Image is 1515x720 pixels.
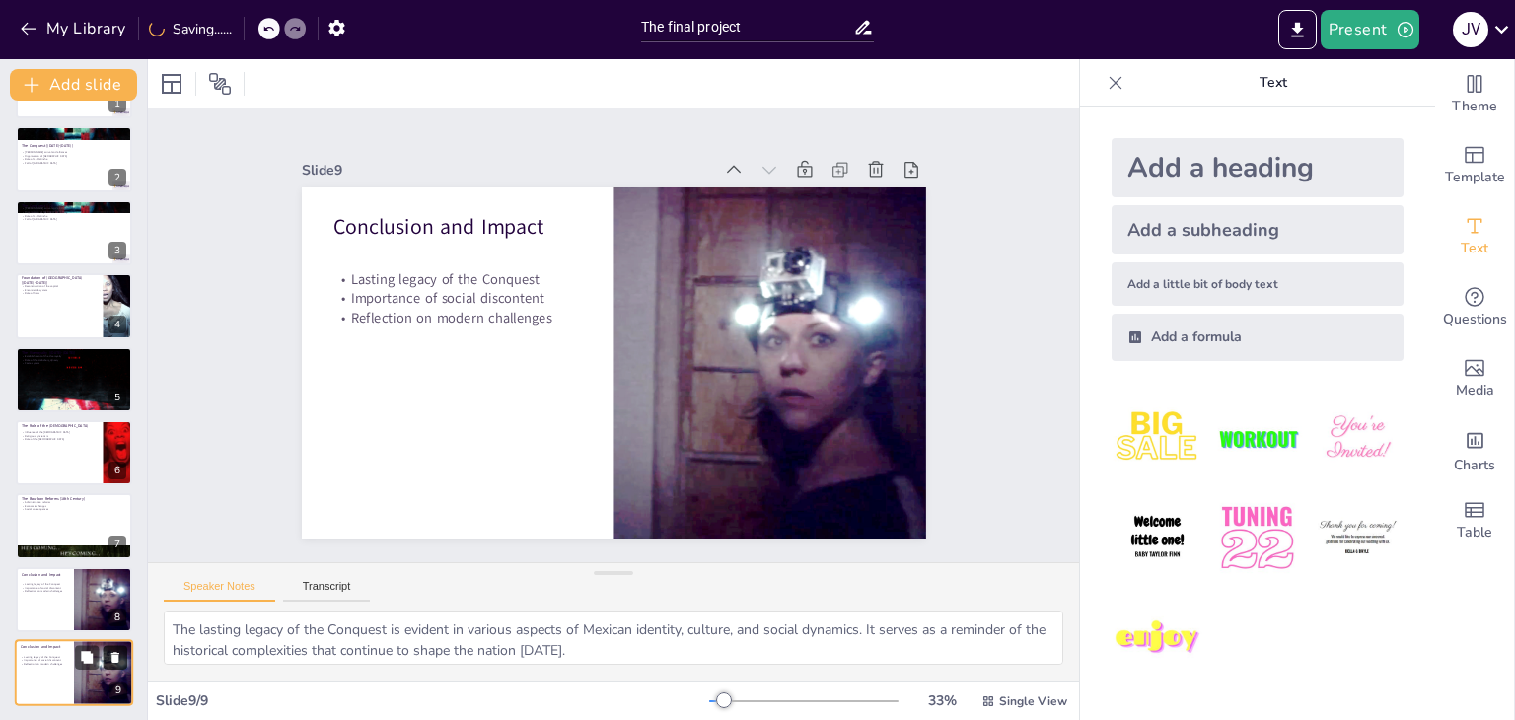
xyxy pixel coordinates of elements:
[108,389,126,406] div: 5
[1435,343,1514,414] div: Add images, graphics, shapes or video
[15,13,134,44] button: My Library
[1312,492,1404,584] img: 6.jpeg
[22,582,68,586] p: Lasting legacy of the Conquest
[149,20,232,38] div: Saving......
[22,285,98,289] p: Reconstruction of the capital
[1435,201,1514,272] div: Add text boxes
[22,571,68,577] p: Conclusion and Impact
[22,508,126,512] p: Social consequences
[22,207,126,211] p: [PERSON_NAME] arrival and alliances
[1112,205,1404,254] div: Add a subheading
[16,567,132,632] div: 8
[1435,59,1514,130] div: Change the overall theme
[22,354,126,358] p: Establishment of the Viceroyalty
[22,349,126,355] p: The Viceroyalty ([DATE]-[DATE])
[22,288,98,292] p: Encomienda system
[156,68,187,100] div: Layout
[335,279,586,324] p: Reflection on modern challenges
[1457,522,1492,543] span: Table
[108,609,126,626] div: 8
[21,659,68,663] p: Importance of social discontent
[108,536,126,553] div: 7
[16,347,132,412] div: 5
[1112,393,1203,484] img: 1.jpeg
[1461,238,1488,259] span: Text
[1453,12,1488,47] div: J V
[1456,380,1494,401] span: Media
[1453,10,1488,49] button: J V
[1435,414,1514,485] div: Add charts and graphs
[16,420,132,485] div: 6
[104,645,127,669] button: Delete Slide
[1112,138,1404,197] div: Add a heading
[22,203,126,209] p: The Conquest ([DATE]-[DATE])
[22,154,126,158] p: Organization of [GEOGRAPHIC_DATA]
[1435,130,1514,201] div: Add ready made slides
[16,200,132,265] div: 3
[108,169,126,186] div: 2
[22,161,126,165] p: Fall of [GEOGRAPHIC_DATA]
[16,126,132,191] div: 2
[1211,492,1303,584] img: 5.jpeg
[1454,455,1495,476] span: Charts
[108,95,126,112] div: 1
[164,580,275,602] button: Speaker Notes
[22,361,126,365] p: Caste system
[320,128,731,190] div: Slide 9
[22,589,68,593] p: Reflection on modern challenges
[156,691,709,710] div: Slide 9 / 9
[75,645,99,669] button: Duplicate Slide
[15,639,133,706] div: 9
[10,69,137,101] button: Add slide
[641,13,853,41] input: Insert title
[1278,10,1317,49] button: Export to PowerPoint
[109,683,127,700] div: 9
[344,183,596,239] p: Conclusion and Impact
[22,292,98,296] p: Role of friars
[22,157,126,161] p: Role of La Malinche
[999,693,1067,709] span: Single View
[22,430,98,434] p: Influence of the [DEMOGRAPHIC_DATA]
[1312,393,1404,484] img: 3.jpeg
[208,72,232,96] span: Position
[22,438,98,442] p: Role of the [DEMOGRAPHIC_DATA]
[22,586,68,590] p: Importance of social discontent
[22,501,126,505] p: Administrative reforms
[1112,314,1404,361] div: Add a formula
[1131,59,1415,107] p: Text
[21,644,68,650] p: Conclusion and Impact
[22,504,126,508] p: Economic changes
[1112,593,1203,684] img: 7.jpeg
[1435,485,1514,556] div: Add a table
[22,275,98,286] p: Foundation of [GEOGRAPHIC_DATA] ([DATE]-[DATE])
[1211,393,1303,484] img: 2.jpeg
[22,214,126,218] p: Role of La Malinche
[22,434,98,438] p: Religious syncretism
[283,580,371,602] button: Transcript
[16,273,132,338] div: 4
[108,316,126,333] div: 4
[22,423,98,429] p: The Role of the [DEMOGRAPHIC_DATA]
[918,691,966,710] div: 33 %
[108,462,126,479] div: 6
[21,663,68,667] p: Reflection on modern challenges
[1112,492,1203,584] img: 4.jpeg
[1321,10,1419,49] button: Present
[22,496,126,502] p: The Bourbon Reforms (18th Century)
[16,493,132,558] div: 7
[108,242,126,259] div: 3
[22,143,126,149] p: The Conquest ([DATE]-[DATE])
[22,150,126,154] p: [PERSON_NAME] arrival and alliances
[22,218,126,222] p: Fall of [GEOGRAPHIC_DATA]
[1443,309,1507,330] span: Questions
[22,358,126,362] p: Role of the Habsburg dynasty
[339,241,590,286] p: Lasting legacy of the Conquest
[1445,167,1505,188] span: Template
[1112,262,1404,306] div: Add a little bit of body text
[1435,272,1514,343] div: Get real-time input from your audience
[1452,96,1497,117] span: Theme
[21,655,68,659] p: Lasting legacy of the Conquest
[337,259,588,305] p: Importance of social discontent
[164,611,1063,665] textarea: The lasting legacy of the Conquest is evident in various aspects of Mexican identity, culture, an...
[22,210,126,214] p: Organization of [GEOGRAPHIC_DATA]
